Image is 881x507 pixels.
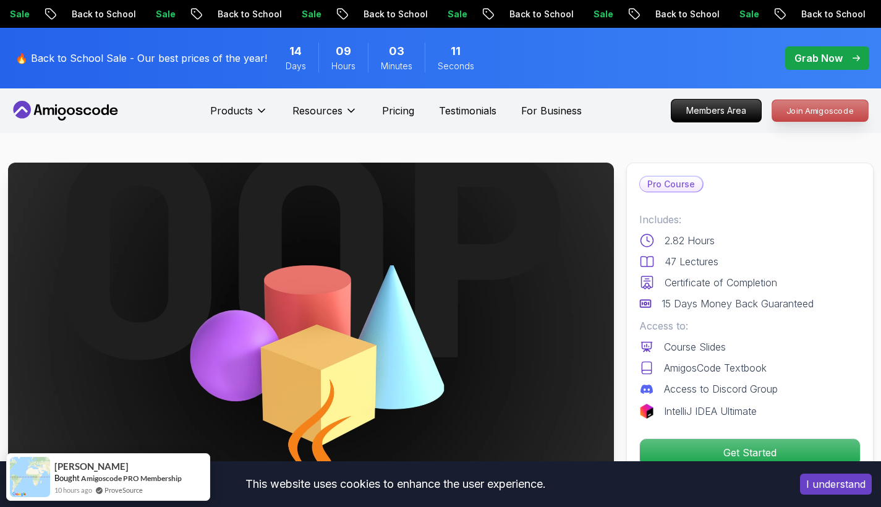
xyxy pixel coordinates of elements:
p: AmigosCode Textbook [664,360,767,375]
a: ProveSource [104,485,143,495]
p: 15 Days Money Back Guaranteed [662,296,814,311]
span: [PERSON_NAME] [54,461,129,472]
p: Sale [434,8,474,20]
p: Products [210,103,253,118]
p: Course Slides [664,339,726,354]
p: Grab Now [794,51,843,66]
a: Join Amigoscode [772,100,869,122]
p: Get Started [640,439,860,466]
a: Amigoscode PRO Membership [81,474,182,483]
p: Sale [580,8,619,20]
p: Pro Course [640,177,702,192]
p: Resources [292,103,343,118]
span: Seconds [438,60,474,72]
span: 10 hours ago [54,485,92,495]
span: Hours [331,60,355,72]
p: Sale [726,8,765,20]
div: This website uses cookies to enhance the user experience. [9,471,781,498]
button: Accept cookies [800,474,872,495]
p: 2.82 Hours [665,233,715,248]
button: Products [210,103,268,128]
p: IntelliJ IDEA Ultimate [664,404,757,419]
span: 11 Seconds [451,43,461,60]
p: 🔥 Back to School Sale - Our best prices of the year! [15,51,267,66]
p: Access to: [639,318,861,333]
p: Members Area [671,100,761,122]
p: Back to School [204,8,288,20]
span: 9 Hours [336,43,351,60]
img: java-object-oriented-programming_thumbnail [8,163,614,503]
p: Includes: [639,212,861,227]
p: Back to School [496,8,580,20]
p: Sale [142,8,182,20]
img: provesource social proof notification image [10,457,50,497]
a: Members Area [671,99,762,122]
span: 14 Days [289,43,302,60]
p: Access to Discord Group [664,381,778,396]
a: For Business [521,103,582,118]
a: Pricing [382,103,414,118]
p: Join Amigoscode [772,100,868,121]
span: Bought [54,473,80,483]
img: jetbrains logo [639,404,654,419]
span: 3 Minutes [389,43,404,60]
p: Back to School [58,8,142,20]
p: Back to School [642,8,726,20]
button: Resources [292,103,357,128]
p: Certificate of Completion [665,275,777,290]
p: Sale [288,8,328,20]
p: 47 Lectures [665,254,718,269]
span: Minutes [381,60,412,72]
button: Get Started [639,438,861,467]
p: Back to School [788,8,872,20]
span: Days [286,60,306,72]
a: Testimonials [439,103,496,118]
p: Back to School [350,8,434,20]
